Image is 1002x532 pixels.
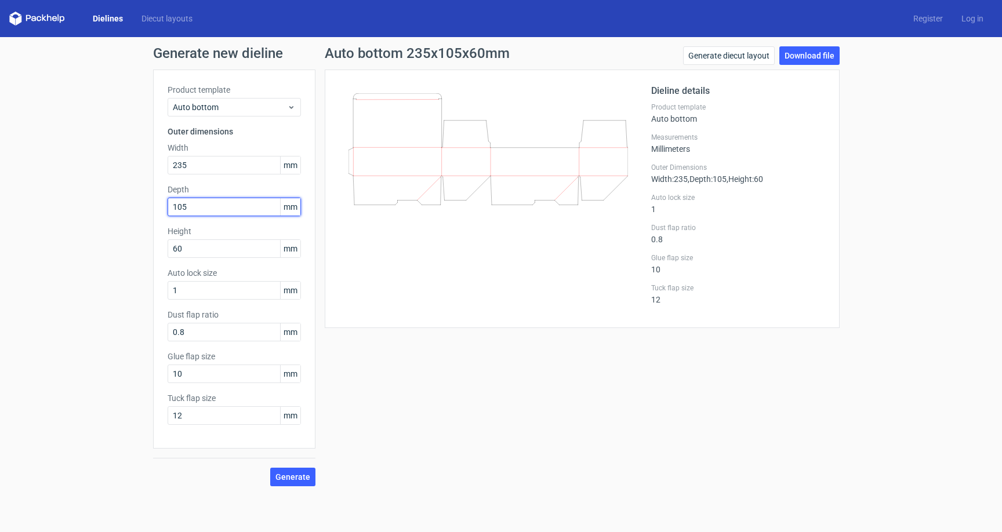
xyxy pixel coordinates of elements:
span: , Height : 60 [727,174,763,184]
h1: Auto bottom 235x105x60mm [325,46,510,60]
h2: Dieline details [651,84,825,98]
div: 10 [651,253,825,274]
span: mm [280,323,300,341]
label: Outer Dimensions [651,163,825,172]
a: Register [904,13,952,24]
span: mm [280,365,300,382]
div: 1 [651,193,825,214]
label: Width [168,142,301,154]
label: Auto lock size [168,267,301,279]
label: Dust flap ratio [651,223,825,232]
div: Auto bottom [651,103,825,123]
label: Product template [651,103,825,112]
span: Width : 235 [651,174,688,184]
h3: Outer dimensions [168,126,301,137]
span: mm [280,407,300,424]
h1: Generate new dieline [153,46,849,60]
span: Generate [275,473,310,481]
a: Download file [779,46,840,65]
span: mm [280,198,300,216]
div: 12 [651,283,825,304]
label: Tuck flap size [651,283,825,293]
a: Diecut layouts [132,13,202,24]
label: Depth [168,184,301,195]
label: Dust flap ratio [168,309,301,320]
label: Glue flap size [651,253,825,263]
a: Log in [952,13,993,24]
span: mm [280,282,300,299]
button: Generate [270,468,315,486]
label: Auto lock size [651,193,825,202]
label: Product template [168,84,301,96]
span: mm [280,156,300,174]
div: Millimeters [651,133,825,154]
a: Generate diecut layout [683,46,775,65]
label: Measurements [651,133,825,142]
label: Tuck flap size [168,392,301,404]
div: 0.8 [651,223,825,244]
a: Dielines [83,13,132,24]
span: Auto bottom [173,101,287,113]
span: mm [280,240,300,257]
label: Glue flap size [168,351,301,362]
span: , Depth : 105 [688,174,727,184]
label: Height [168,225,301,237]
